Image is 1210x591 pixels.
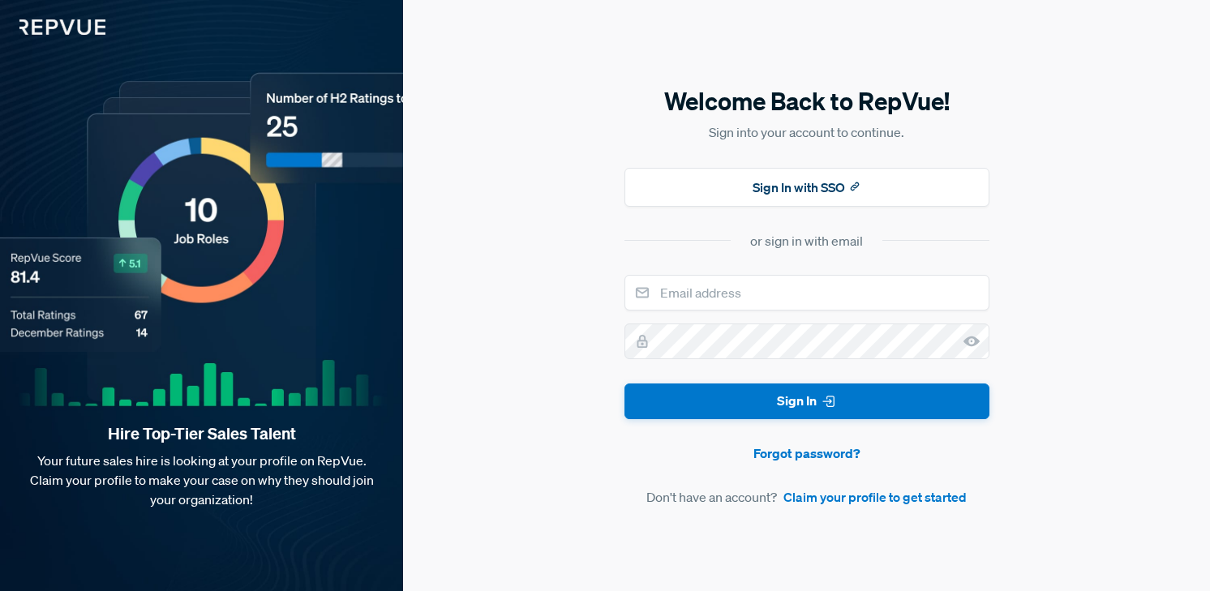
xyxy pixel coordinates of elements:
button: Sign In [624,383,989,420]
button: Sign In with SSO [624,168,989,207]
input: Email address [624,275,989,310]
p: Your future sales hire is looking at your profile on RepVue. Claim your profile to make your case... [26,451,377,509]
strong: Hire Top-Tier Sales Talent [26,423,377,444]
article: Don't have an account? [624,487,989,507]
div: or sign in with email [750,231,863,251]
p: Sign into your account to continue. [624,122,989,142]
a: Forgot password? [624,443,989,463]
h5: Welcome Back to RepVue! [624,84,989,118]
a: Claim your profile to get started [783,487,967,507]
